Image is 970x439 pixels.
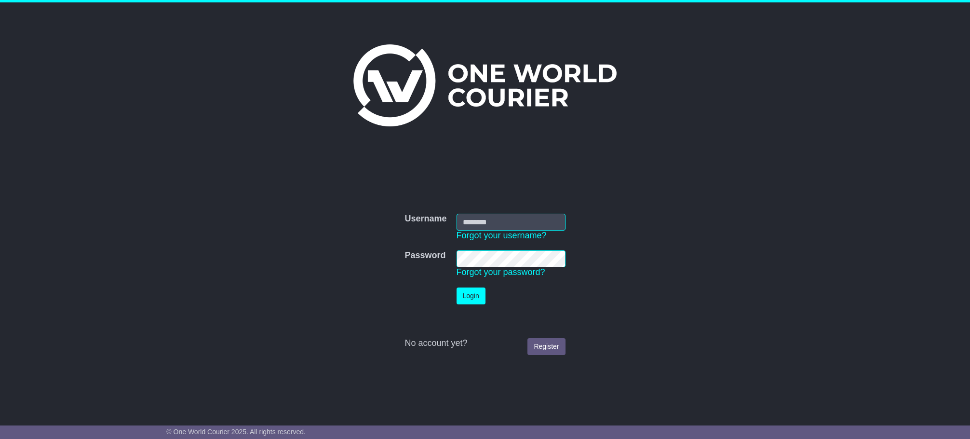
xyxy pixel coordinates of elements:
[457,231,547,240] a: Forgot your username?
[457,288,485,304] button: Login
[353,44,617,126] img: One World
[404,250,445,261] label: Password
[527,338,565,355] a: Register
[404,338,565,349] div: No account yet?
[166,428,306,436] span: © One World Courier 2025. All rights reserved.
[457,267,545,277] a: Forgot your password?
[404,214,446,224] label: Username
